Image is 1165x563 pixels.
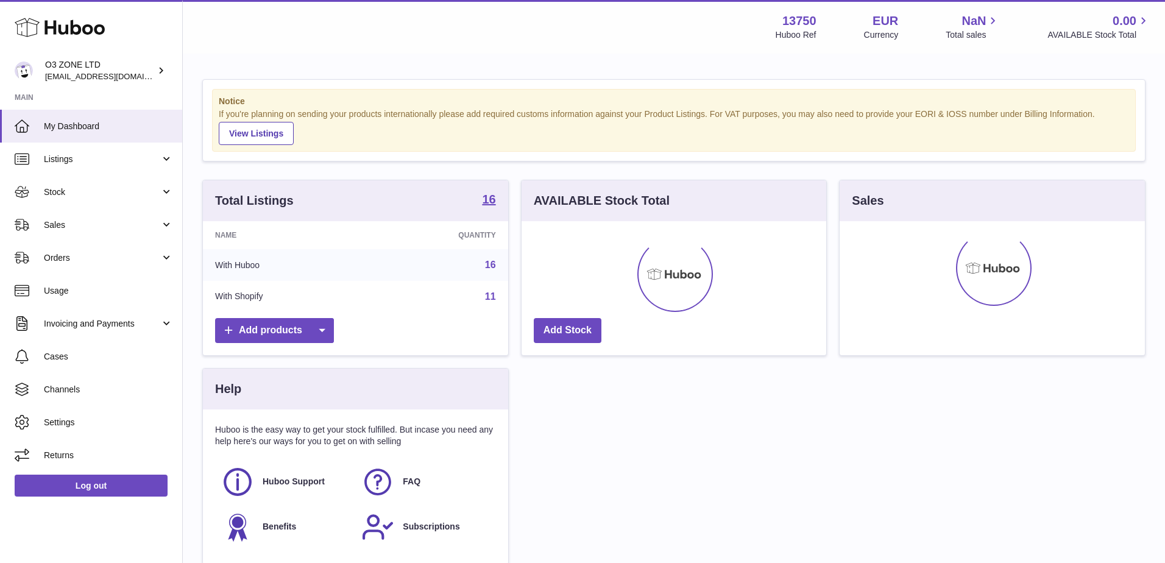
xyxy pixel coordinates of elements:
h3: AVAILABLE Stock Total [534,193,670,209]
h3: Sales [852,193,883,209]
a: NaN Total sales [946,13,1000,41]
span: My Dashboard [44,121,173,132]
a: Add products [215,318,334,343]
span: Cases [44,351,173,363]
a: Subscriptions [361,511,489,544]
div: If you're planning on sending your products internationally please add required customs informati... [219,108,1129,145]
p: Huboo is the easy way to get your stock fulfilled. But incase you need any help here's our ways f... [215,424,496,447]
h3: Help [215,381,241,397]
img: hello@o3zoneltd.co.uk [15,62,33,80]
span: Benefits [263,521,296,533]
span: Huboo Support [263,476,325,487]
span: 0.00 [1113,13,1136,29]
strong: EUR [873,13,898,29]
a: 16 [482,193,495,208]
strong: 13750 [782,13,816,29]
span: [EMAIL_ADDRESS][DOMAIN_NAME] [45,71,179,81]
span: AVAILABLE Stock Total [1047,29,1150,41]
strong: 16 [482,193,495,205]
a: View Listings [219,122,294,145]
td: With Huboo [203,249,367,281]
span: Orders [44,252,160,264]
a: 16 [485,260,496,270]
span: Usage [44,285,173,297]
span: Invoicing and Payments [44,318,160,330]
a: 0.00 AVAILABLE Stock Total [1047,13,1150,41]
span: Returns [44,450,173,461]
th: Quantity [367,221,508,249]
span: Listings [44,154,160,165]
strong: Notice [219,96,1129,107]
span: Subscriptions [403,521,459,533]
a: Huboo Support [221,466,349,498]
span: Channels [44,384,173,395]
a: Benefits [221,511,349,544]
span: NaN [961,13,986,29]
span: FAQ [403,476,420,487]
a: Add Stock [534,318,601,343]
th: Name [203,221,367,249]
div: O3 ZONE LTD [45,59,155,82]
td: With Shopify [203,281,367,313]
a: Log out [15,475,168,497]
span: Sales [44,219,160,231]
span: Total sales [946,29,1000,41]
span: Stock [44,186,160,198]
a: 11 [485,291,496,302]
h3: Total Listings [215,193,294,209]
div: Huboo Ref [776,29,816,41]
a: FAQ [361,466,489,498]
div: Currency [864,29,899,41]
span: Settings [44,417,173,428]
